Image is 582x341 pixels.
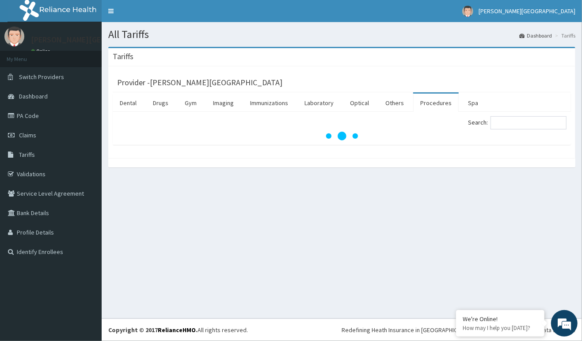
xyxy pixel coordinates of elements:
span: [PERSON_NAME][GEOGRAPHIC_DATA] [479,7,575,15]
input: Search: [491,116,567,129]
div: Redefining Heath Insurance in [GEOGRAPHIC_DATA] using Telemedicine and Data Science! [342,326,575,334]
div: We're Online! [463,315,538,323]
a: Dashboard [519,32,552,39]
a: Imaging [206,94,241,112]
a: Dental [113,94,144,112]
a: Immunizations [243,94,295,112]
a: Gym [178,94,204,112]
a: Drugs [146,94,175,112]
span: Switch Providers [19,73,64,81]
p: [PERSON_NAME][GEOGRAPHIC_DATA] [31,36,162,44]
footer: All rights reserved. [102,318,582,341]
h3: Provider - [PERSON_NAME][GEOGRAPHIC_DATA] [117,79,282,87]
img: User Image [462,6,473,17]
h3: Tariffs [113,53,133,61]
span: Tariffs [19,151,35,159]
span: Dashboard [19,92,48,100]
li: Tariffs [553,32,575,39]
a: Laboratory [297,94,341,112]
p: How may I help you today? [463,324,538,332]
strong: Copyright © 2017 . [108,326,198,334]
svg: audio-loading [324,118,360,154]
a: Optical [343,94,376,112]
label: Search: [468,116,567,129]
a: RelianceHMO [158,326,196,334]
span: Claims [19,131,36,139]
a: Spa [461,94,485,112]
a: Others [378,94,411,112]
h1: All Tariffs [108,29,575,40]
a: Online [31,48,52,54]
img: User Image [4,27,24,46]
a: Procedures [413,94,459,112]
